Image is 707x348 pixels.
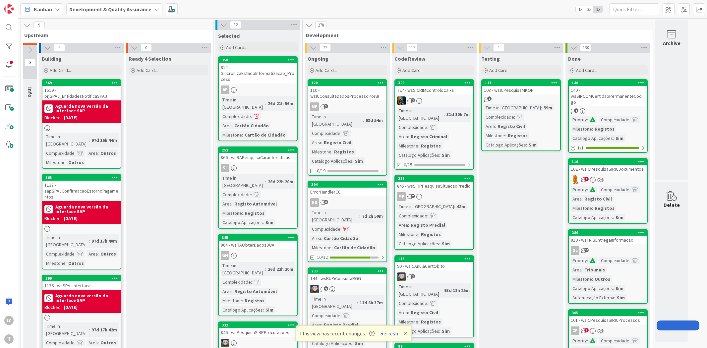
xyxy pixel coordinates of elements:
div: Complexidade [599,186,629,193]
div: 345864 - wsRAObterDadosDUA [219,235,297,249]
div: Complexidade [310,130,340,137]
b: Aguarda nova versão da interface SAP [55,104,119,113]
div: 308727 - wsSICRIMControloCaixa [395,80,473,94]
div: 26d 21h 56m [266,100,295,107]
div: 866 - wsRAPesquisaCaracteristicas [219,153,297,162]
div: 103 - wsICPesquisaMKON [482,86,560,94]
div: 3651137 - sapSPAJConfirmacaoEstornoPagamentos [42,175,121,201]
div: 308 [395,80,473,86]
span: 1 / 1 [577,145,584,151]
div: Catalogo Aplicações [571,135,613,142]
div: Sim [615,294,626,301]
div: SL [569,246,647,255]
span: Add Card... [316,67,337,73]
div: 116102 - wsICPesquisaSIRICDocumentos [569,159,647,173]
div: Milestone [310,244,331,251]
div: 48m [455,203,467,210]
div: Cartão Cidadão [233,122,270,129]
div: 350914 - SincronizaEstadoInformatizacao_Process [219,57,297,84]
span: : [582,195,583,203]
div: 280 [569,230,647,236]
div: Registos [506,132,529,139]
span: 0/15 [404,161,412,168]
div: MP [310,102,319,111]
div: Complexidade [484,113,514,121]
span: : [242,131,243,139]
span: : [587,116,588,123]
span: : [265,265,266,273]
div: 144 - wsBUPiConsultaRGG [308,274,386,283]
span: : [232,122,233,129]
div: Sim [527,141,538,148]
div: Sim [264,219,275,226]
div: SL [571,246,579,255]
a: 280819 - wsTRIBEntregaInformacaoSLPriority:Complexidade:Area:TribunaisMilestone:OutrosCatalogo Ap... [568,229,648,304]
div: 3901136 - wsSPAJInterface [42,275,121,290]
span: : [251,113,252,120]
div: Time in [GEOGRAPHIC_DATA] [44,133,89,147]
div: Milestone [310,148,331,155]
span: : [331,244,332,251]
div: 331845 - wsSIRPPesquisaSituacaoPredio [395,176,473,190]
div: Priority [571,116,587,123]
span: : [331,148,332,155]
div: Registo Automóvel [233,200,278,207]
div: Complexidade [397,212,427,219]
b: Aguarda nova versão da interface SAP [55,204,119,214]
div: Registos [332,148,356,155]
span: 3 [324,104,328,108]
div: 1/1 [569,144,647,152]
a: 345864 - wsRAObterDadosDUAGNTime in [GEOGRAPHIC_DATA]:26d 22h 20mComplexidade:Area:Registo Automó... [218,234,298,316]
div: 233 [308,268,386,274]
div: Sim [614,285,625,292]
span: : [444,111,445,118]
div: Time in [GEOGRAPHIC_DATA] [397,283,442,298]
a: 252866 - wsRAPesquisaCaracteristicasSLTime in [GEOGRAPHIC_DATA]:26d 22h 20mComplexidade:Area:Regi... [218,146,298,229]
span: : [66,260,67,267]
div: Milestone [221,131,242,139]
div: 97d 16h 44m [90,137,119,144]
div: Tribunais [583,266,607,273]
b: Aguarda nova versão da interface SAP [55,293,119,303]
div: Priority [571,186,587,193]
div: Registo Civil [322,139,353,146]
span: Add Card... [489,67,510,73]
span: : [613,285,614,292]
span: 10/12 [317,254,328,261]
span: : [629,116,630,123]
span: : [613,214,614,221]
div: Outros [67,260,86,267]
span: : [454,203,455,210]
img: Visit kanbanzone.com [4,4,14,14]
img: RL [571,175,579,184]
div: Time in [GEOGRAPHIC_DATA] [44,234,89,248]
div: Blocked: [44,114,62,121]
div: Catalogo Aplicações [397,240,439,247]
div: 11390 - wsICAnulaCertObito [395,256,473,270]
span: 3 [584,177,589,181]
div: Complexidade [44,250,75,258]
span: : [75,149,76,157]
div: Sim [353,157,365,165]
div: 117103 - wsICPesquisaMKON [482,80,560,94]
div: MP [308,102,386,111]
div: Area [221,288,232,295]
div: 7d 2h 50m [360,212,384,220]
a: 3691519 - prjSPAJ_EntidadesNotificaSPAJAguarda nova versão da interface SAPBlocked:[DATE]Time in ... [42,79,121,169]
div: Catalogo Aplicações [484,141,526,148]
span: : [505,132,506,139]
span: : [418,142,419,149]
div: 117 [482,80,560,86]
div: Sim [440,240,451,247]
span: : [582,266,583,273]
a: 117103 - wsICPesquisaMKONTime in [GEOGRAPHIC_DATA]:59mComplexidade:Area:Registo CivilMilestone:Re... [481,79,561,151]
div: 280819 - wsTRIBEntregaInformacao [569,230,647,244]
span: : [442,287,442,294]
div: 113 [395,256,473,262]
img: LS [397,272,406,281]
div: Outros [67,159,86,166]
span: : [614,294,615,301]
div: Time in [GEOGRAPHIC_DATA] [310,295,357,310]
div: Milestone [44,159,66,166]
div: 1519 - prjSPAJ_EntidadesNotificaSPAJ [42,86,121,100]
